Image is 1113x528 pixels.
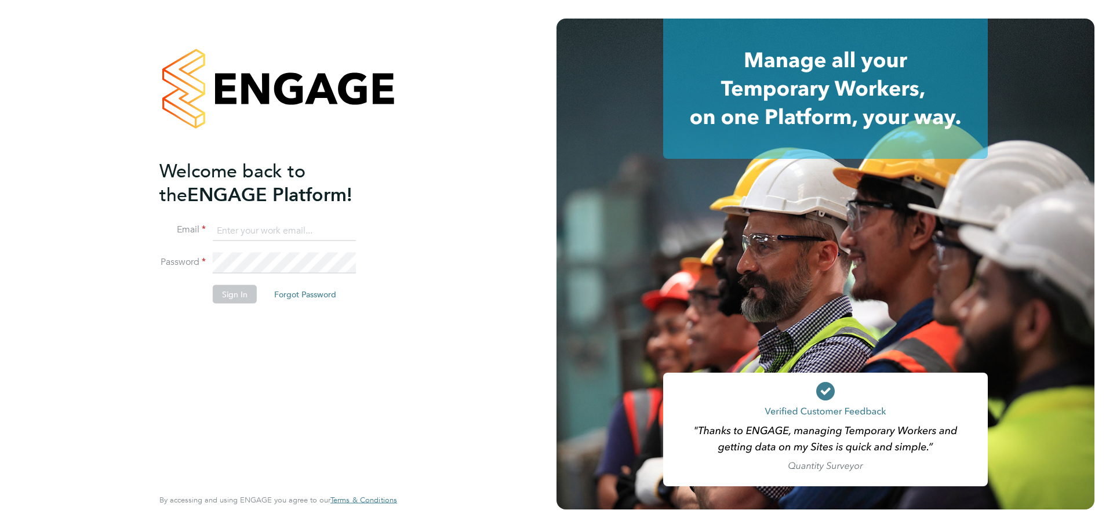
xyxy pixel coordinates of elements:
input: Enter your work email... [213,220,356,241]
h2: ENGAGE Platform! [159,159,385,206]
label: Email [159,224,206,236]
a: Terms & Conditions [330,496,397,505]
label: Password [159,256,206,268]
span: Welcome back to the [159,159,305,206]
span: By accessing and using ENGAGE you agree to our [159,495,397,505]
button: Sign In [213,285,257,304]
button: Forgot Password [265,285,345,304]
